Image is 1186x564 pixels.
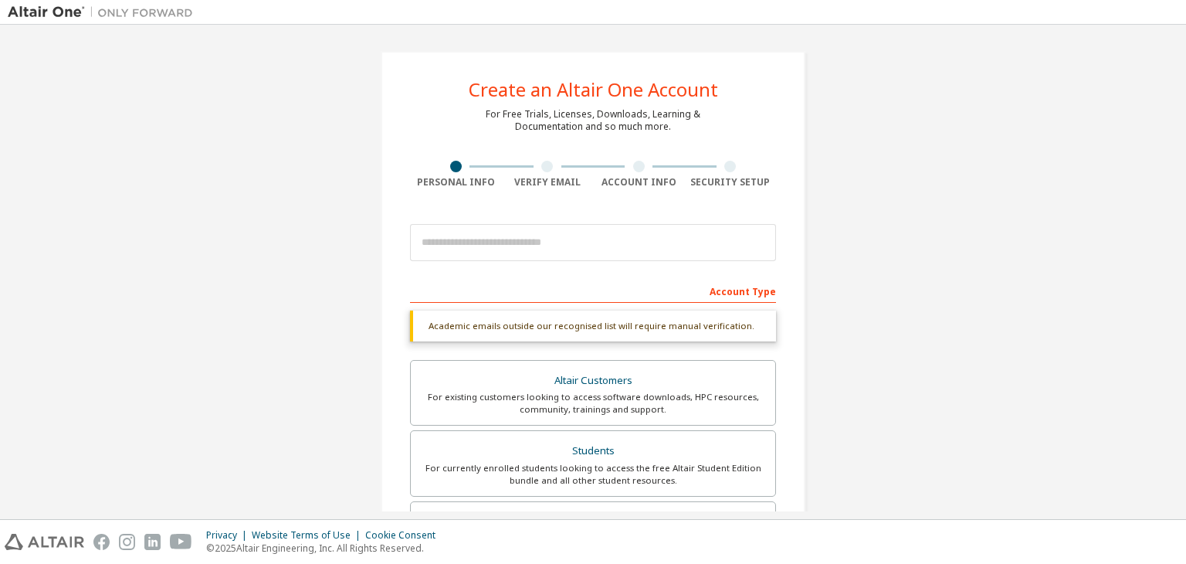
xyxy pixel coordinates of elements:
[420,440,766,462] div: Students
[252,529,365,542] div: Website Terms of Use
[93,534,110,550] img: facebook.svg
[685,176,777,189] div: Security Setup
[420,370,766,392] div: Altair Customers
[410,311,776,341] div: Academic emails outside our recognised list will require manual verification.
[144,534,161,550] img: linkedin.svg
[410,278,776,303] div: Account Type
[119,534,135,550] img: instagram.svg
[502,176,594,189] div: Verify Email
[206,529,252,542] div: Privacy
[365,529,445,542] div: Cookie Consent
[469,80,718,99] div: Create an Altair One Account
[170,534,192,550] img: youtube.svg
[206,542,445,555] p: © 2025 Altair Engineering, Inc. All Rights Reserved.
[420,391,766,416] div: For existing customers looking to access software downloads, HPC resources, community, trainings ...
[593,176,685,189] div: Account Info
[420,462,766,487] div: For currently enrolled students looking to access the free Altair Student Edition bundle and all ...
[410,176,502,189] div: Personal Info
[486,108,700,133] div: For Free Trials, Licenses, Downloads, Learning & Documentation and so much more.
[5,534,84,550] img: altair_logo.svg
[8,5,201,20] img: Altair One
